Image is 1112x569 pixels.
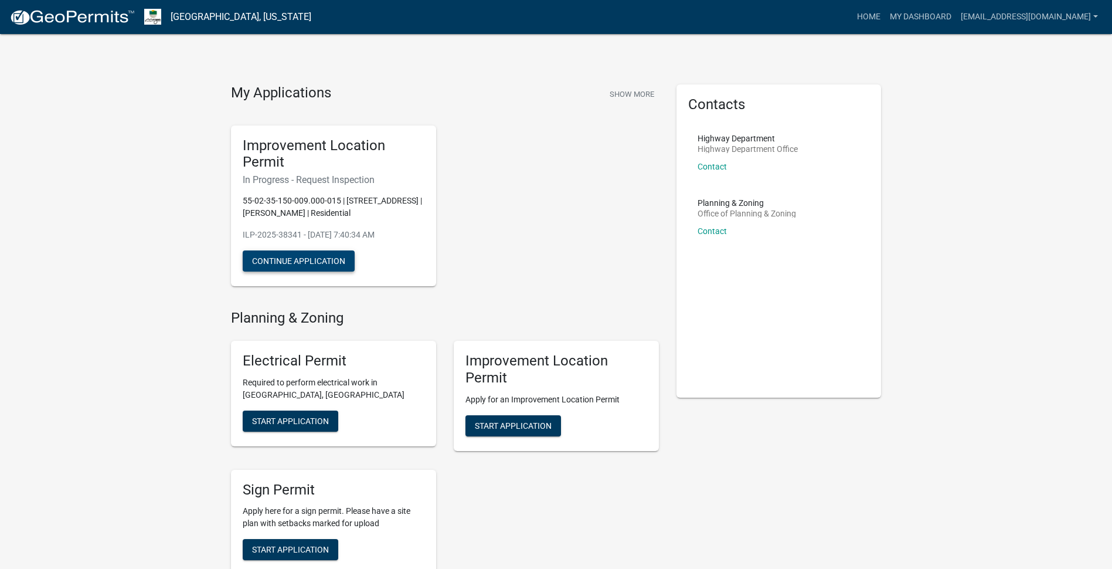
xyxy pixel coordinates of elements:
[243,137,424,171] h5: Improvement Location Permit
[243,377,424,401] p: Required to perform electrical work in [GEOGRAPHIC_DATA], [GEOGRAPHIC_DATA]
[243,174,424,185] h6: In Progress - Request Inspection
[465,415,561,436] button: Start Application
[475,421,552,430] span: Start Application
[243,250,355,272] button: Continue Application
[465,394,647,406] p: Apply for an Improvement Location Permit
[243,229,424,241] p: ILP-2025-38341 - [DATE] 7:40:34 AM
[698,226,727,236] a: Contact
[243,411,338,432] button: Start Application
[688,96,870,113] h5: Contacts
[252,545,329,554] span: Start Application
[144,9,161,25] img: Morgan County, Indiana
[605,84,659,104] button: Show More
[698,134,798,143] p: Highway Department
[698,209,796,218] p: Office of Planning & Zoning
[852,6,885,28] a: Home
[243,195,424,219] p: 55-02-35-150-009.000-015 | [STREET_ADDRESS] | [PERSON_NAME] | Residential
[698,145,798,153] p: Highway Department Office
[956,6,1103,28] a: [EMAIL_ADDRESS][DOMAIN_NAME]
[243,353,424,370] h5: Electrical Permit
[231,310,659,327] h4: Planning & Zoning
[698,199,796,207] p: Planning & Zoning
[252,416,329,425] span: Start Application
[698,162,727,171] a: Contact
[465,353,647,387] h5: Improvement Location Permit
[885,6,956,28] a: My Dashboard
[231,84,331,102] h4: My Applications
[243,539,338,560] button: Start Application
[171,7,311,27] a: [GEOGRAPHIC_DATA], [US_STATE]
[243,482,424,499] h5: Sign Permit
[243,505,424,530] p: Apply here for a sign permit. Please have a site plan with setbacks marked for upload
